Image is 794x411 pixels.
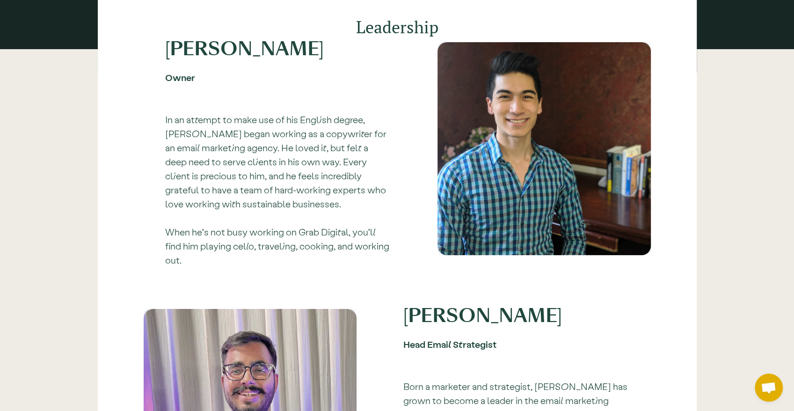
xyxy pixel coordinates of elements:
a: When he's not busy working on Grab Digital, you'll find him playing cello, traveling, cooking, an... [165,226,389,265]
div: Owner [165,70,391,84]
h1: [PERSON_NAME] [403,309,629,323]
h1: [PERSON_NAME] [165,42,391,56]
h2: Leadership [163,16,631,37]
div: Head Email Strategist [403,337,629,351]
div: This is Email Marketing Expert Jasper [437,42,650,255]
p: In an attempt to make use of his English degree, [PERSON_NAME] began working as a copywriter for ... [165,112,391,267]
div: Open chat [755,374,783,402]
